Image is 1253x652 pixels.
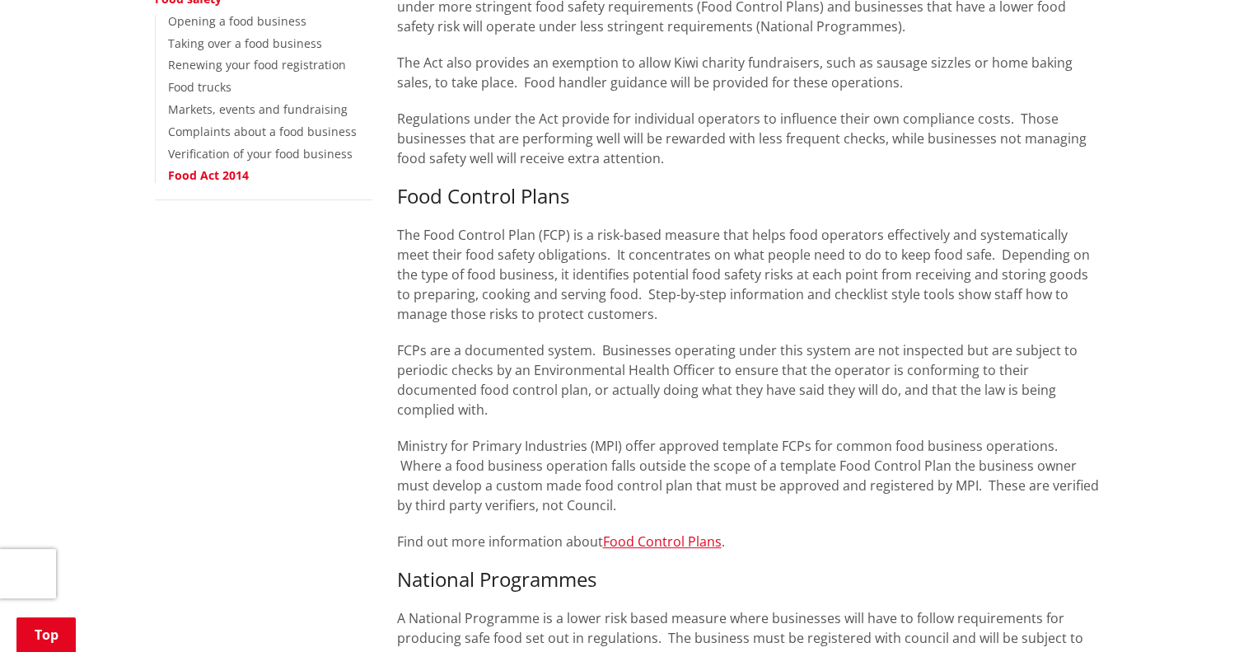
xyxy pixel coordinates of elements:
a: Verification of your food business [168,146,353,162]
p: The Food Control Plan (FCP) is a risk-based measure that helps food operators effectively and sys... [397,225,1099,324]
a: Complaints about a food business [168,124,357,139]
a: Food Act 2014 [168,167,249,183]
iframe: Messenger Launcher [1177,583,1237,642]
a: Opening a food business [168,13,306,29]
p: Regulations under the Act provide for individual operators to influence their own compliance cost... [397,109,1099,168]
a: Markets, events and fundraising [168,101,348,117]
a: Food Control Plans [603,532,722,551]
a: Top [16,617,76,652]
h3: Food Control Plans [397,185,1099,209]
p: FCPs are a documented system. Businesses operating under this system are not inspected but are su... [397,340,1099,420]
h3: National Programmes [397,568,1099,592]
a: Taking over a food business [168,35,322,51]
a: Renewing your food registration [168,57,346,73]
p: The Act also provides an exemption to allow Kiwi charity fundraisers, such as sausage sizzles or ... [397,53,1099,92]
p: Ministry for Primary Industries (MPI) offer approved template FCPs for common food business opera... [397,436,1099,515]
p: Find out more information about . [397,532,1099,551]
a: Food trucks [168,79,231,95]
